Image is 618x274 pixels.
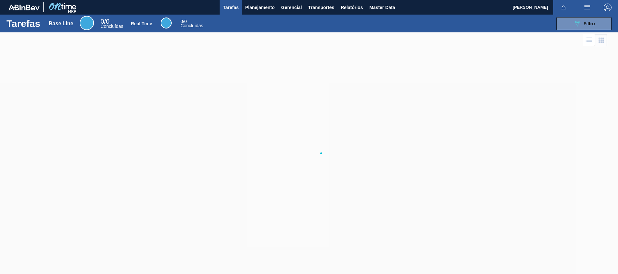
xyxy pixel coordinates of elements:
img: Logout [604,4,612,11]
div: Real Time [131,21,152,26]
div: Base Line [49,21,74,27]
div: Base Line [100,19,123,29]
img: TNhmsLtSVTkK8tSr43FrP2fwEKptu5GPRR3wAAAABJRU5ErkJggg== [8,5,40,10]
button: Notificações [553,3,574,12]
span: Relatórios [341,4,363,11]
span: Master Data [369,4,395,11]
button: Filtro [556,17,612,30]
h1: Tarefas [6,20,40,27]
div: Real Time [161,17,172,29]
div: Base Line [80,16,94,30]
span: Transportes [308,4,334,11]
div: Real Time [180,19,203,28]
span: 0 [100,18,104,25]
span: / 0 [100,18,109,25]
span: Filtro [584,21,595,26]
span: Gerencial [281,4,302,11]
span: Concluídas [100,24,123,29]
span: / 0 [180,19,187,24]
span: 0 [180,19,183,24]
img: userActions [583,4,591,11]
span: Planejamento [245,4,275,11]
span: Tarefas [223,4,239,11]
span: Concluídas [180,23,203,28]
